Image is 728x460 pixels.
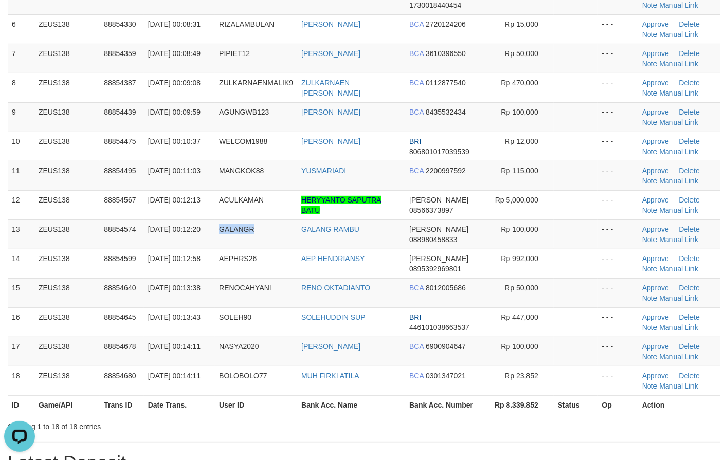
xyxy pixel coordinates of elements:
[8,132,34,161] td: 10
[659,294,698,302] a: Manual Link
[659,60,698,68] a: Manual Link
[409,284,424,292] span: BCA
[598,14,638,44] td: - - -
[501,167,538,175] span: Rp 115,000
[659,382,698,390] a: Manual Link
[505,284,538,292] span: Rp 50,000
[409,372,424,380] span: BCA
[301,225,359,233] a: GALANG RAMBU
[659,177,698,185] a: Manual Link
[104,254,136,263] span: 88854599
[598,132,638,161] td: - - -
[659,206,698,214] a: Manual Link
[642,225,669,233] a: Approve
[219,225,254,233] span: GALANGR
[426,20,466,28] span: Copy 2720124206 to clipboard
[642,20,669,28] a: Approve
[426,49,466,58] span: Copy 3610396550 to clipboard
[426,372,466,380] span: Copy 0301347021 to clipboard
[34,161,100,190] td: ZEUS138
[104,196,136,204] span: 88854567
[34,278,100,307] td: ZEUS138
[34,14,100,44] td: ZEUS138
[409,323,469,332] span: Copy 446101038663537 to clipboard
[638,395,720,414] th: Action
[598,161,638,190] td: - - -
[409,235,457,244] span: Copy 088980458833 to clipboard
[409,148,469,156] span: Copy 806801017039539 to clipboard
[426,284,466,292] span: Copy 8012005686 to clipboard
[679,313,700,321] a: Delete
[598,395,638,414] th: Op
[659,353,698,361] a: Manual Link
[642,254,669,263] a: Approve
[104,49,136,58] span: 88854359
[301,254,365,263] a: AEP HENDRIANSY
[104,225,136,233] span: 88854574
[301,167,346,175] a: YUSMARIADI
[598,219,638,249] td: - - -
[642,353,658,361] a: Note
[148,254,201,263] span: [DATE] 00:12:58
[8,14,34,44] td: 6
[505,137,538,145] span: Rp 12,000
[426,342,466,351] span: Copy 6900904647 to clipboard
[8,102,34,132] td: 9
[34,307,100,337] td: ZEUS138
[642,1,658,9] a: Note
[659,89,698,97] a: Manual Link
[642,372,669,380] a: Approve
[8,278,34,307] td: 15
[104,313,136,321] span: 88854645
[301,137,360,145] a: [PERSON_NAME]
[301,49,360,58] a: [PERSON_NAME]
[642,137,669,145] a: Approve
[679,284,700,292] a: Delete
[148,342,201,351] span: [DATE] 00:14:11
[409,206,453,214] span: Copy 08566373897 to clipboard
[642,177,658,185] a: Note
[148,20,201,28] span: [DATE] 00:08:31
[642,118,658,126] a: Note
[219,342,259,351] span: NASYA2020
[409,137,421,145] span: BRI
[8,249,34,278] td: 14
[8,417,296,432] div: Showing 1 to 18 of 18 entries
[409,225,468,233] span: [PERSON_NAME]
[501,79,538,87] span: Rp 470,000
[148,137,201,145] span: [DATE] 00:10:37
[219,196,264,204] span: ACULKAMAN
[8,190,34,219] td: 12
[501,108,538,116] span: Rp 100,000
[598,307,638,337] td: - - -
[148,79,201,87] span: [DATE] 00:09:08
[642,342,669,351] a: Approve
[409,79,424,87] span: BCA
[104,167,136,175] span: 88854495
[219,49,250,58] span: PIPIET12
[642,30,658,39] a: Note
[659,323,698,332] a: Manual Link
[642,313,669,321] a: Approve
[642,235,658,244] a: Note
[301,196,381,214] a: HERYYANTO SAPUTRA BATU
[679,167,700,175] a: Delete
[4,4,35,35] button: Open LiveChat chat widget
[679,254,700,263] a: Delete
[34,219,100,249] td: ZEUS138
[34,132,100,161] td: ZEUS138
[642,108,669,116] a: Approve
[505,20,538,28] span: Rp 15,000
[598,102,638,132] td: - - -
[104,372,136,380] span: 88854680
[104,342,136,351] span: 88854678
[219,79,293,87] span: ZULKARNAENMALIK9
[659,265,698,273] a: Manual Link
[642,196,669,204] a: Approve
[148,108,201,116] span: [DATE] 00:09:59
[219,108,269,116] span: AGUNGWB123
[8,161,34,190] td: 11
[409,167,424,175] span: BCA
[598,190,638,219] td: - - -
[659,148,698,156] a: Manual Link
